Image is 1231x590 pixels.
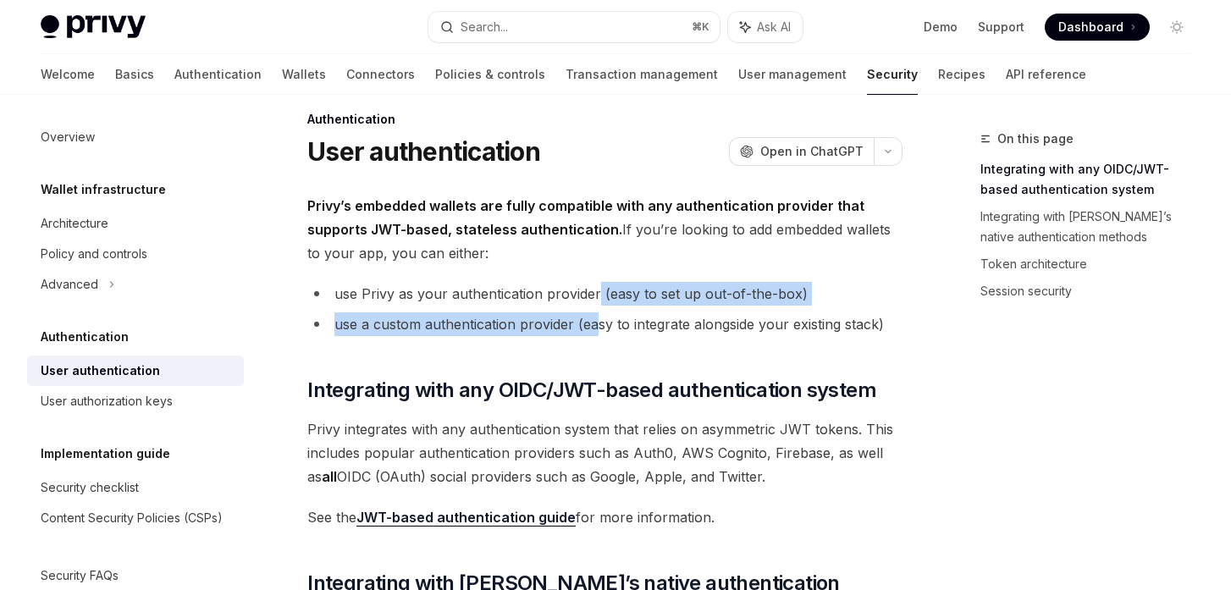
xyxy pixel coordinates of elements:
[938,54,985,95] a: Recipes
[978,19,1024,36] a: Support
[307,282,903,306] li: use Privy as your authentication provider (easy to set up out-of-the-box)
[41,244,147,264] div: Policy and controls
[41,54,95,95] a: Welcome
[924,19,958,36] a: Demo
[760,143,864,160] span: Open in ChatGPT
[728,12,803,42] button: Ask AI
[346,54,415,95] a: Connectors
[1006,54,1086,95] a: API reference
[27,503,244,533] a: Content Security Policies (CSPs)
[435,54,545,95] a: Policies & controls
[980,156,1204,203] a: Integrating with any OIDC/JWT-based authentication system
[307,312,903,336] li: use a custom authentication provider (easy to integrate alongside your existing stack)
[1163,14,1190,41] button: Toggle dark mode
[738,54,847,95] a: User management
[307,377,876,404] span: Integrating with any OIDC/JWT-based authentication system
[307,136,540,167] h1: User authentication
[757,19,791,36] span: Ask AI
[115,54,154,95] a: Basics
[1045,14,1150,41] a: Dashboard
[41,361,160,381] div: User authentication
[729,137,874,166] button: Open in ChatGPT
[322,468,337,485] strong: all
[41,327,129,347] h5: Authentication
[997,129,1074,149] span: On this page
[41,444,170,464] h5: Implementation guide
[27,208,244,239] a: Architecture
[41,15,146,39] img: light logo
[27,239,244,269] a: Policy and controls
[27,472,244,503] a: Security checklist
[282,54,326,95] a: Wallets
[307,111,903,128] div: Authentication
[41,127,95,147] div: Overview
[566,54,718,95] a: Transaction management
[980,278,1204,305] a: Session security
[174,54,262,95] a: Authentication
[980,251,1204,278] a: Token architecture
[27,386,244,416] a: User authorization keys
[461,17,508,37] div: Search...
[356,509,576,527] a: JWT-based authentication guide
[1058,19,1123,36] span: Dashboard
[41,179,166,200] h5: Wallet infrastructure
[692,20,709,34] span: ⌘ K
[41,391,173,411] div: User authorization keys
[307,417,903,488] span: Privy integrates with any authentication system that relies on asymmetric JWT tokens. This includ...
[980,203,1204,251] a: Integrating with [PERSON_NAME]’s native authentication methods
[41,213,108,234] div: Architecture
[307,505,903,529] span: See the for more information.
[27,356,244,386] a: User authentication
[307,197,864,238] strong: Privy’s embedded wallets are fully compatible with any authentication provider that supports JWT-...
[428,12,720,42] button: Search...⌘K
[27,122,244,152] a: Overview
[41,508,223,528] div: Content Security Policies (CSPs)
[41,477,139,498] div: Security checklist
[41,565,119,586] div: Security FAQs
[41,274,98,295] div: Advanced
[867,54,918,95] a: Security
[307,194,903,265] span: If you’re looking to add embedded wallets to your app, you can either:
